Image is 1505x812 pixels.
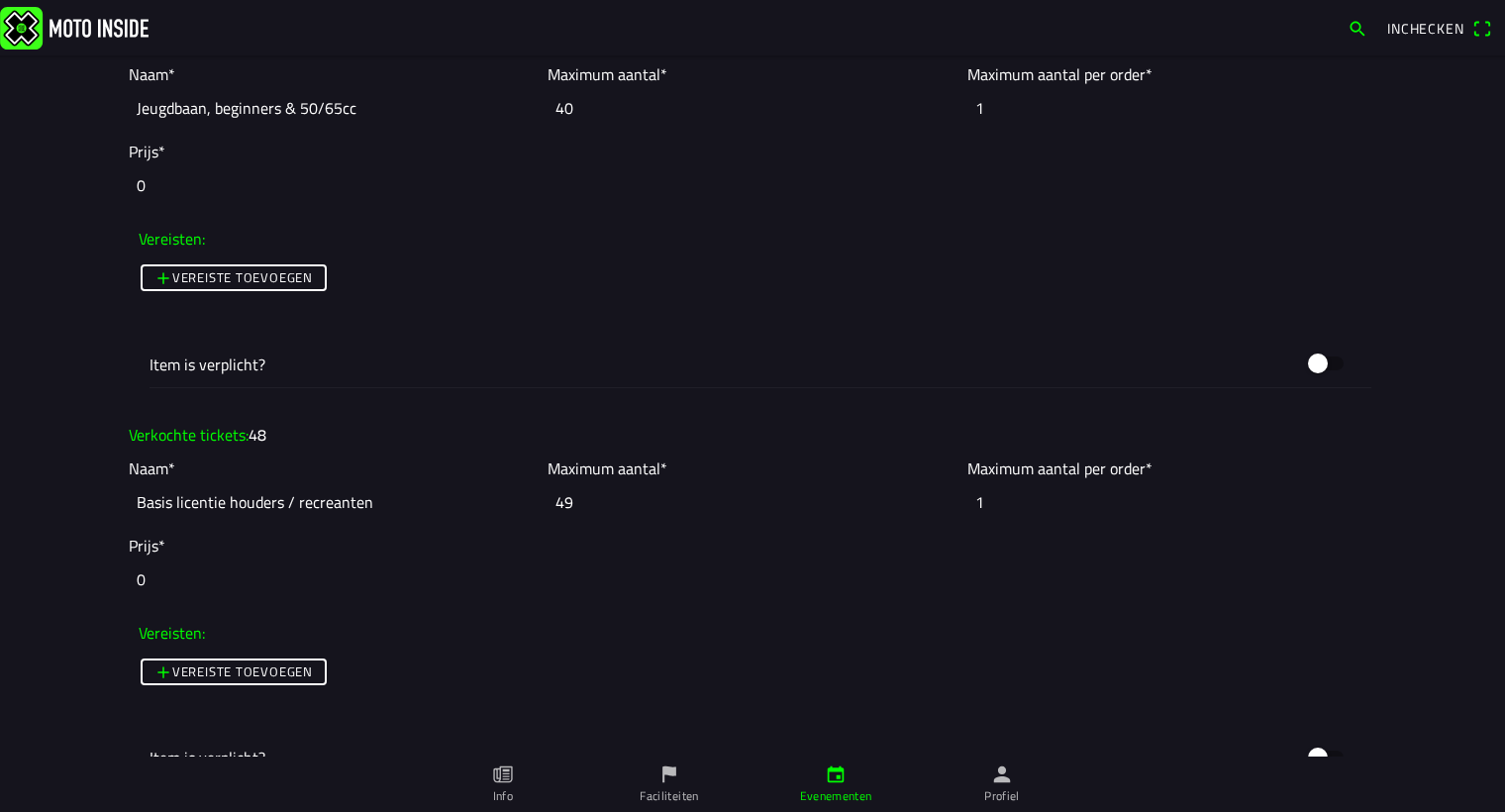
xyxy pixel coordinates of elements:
input: Maximum aantal [548,480,956,524]
input: Maximum aantal [548,86,956,130]
ion-label: Vereisten: [139,621,205,645]
ion-label: Item is verplicht? [150,353,1296,376]
ion-label: Maximum aantal* [548,62,667,86]
ion-label: Prijs* [129,140,165,163]
input: Maximum aantal per order [967,86,1376,130]
ion-button: Vereiste toevoegen [141,659,327,685]
ion-label: Item is verplicht? [150,746,1296,769]
input: Naam [129,86,538,130]
input: Prijs [129,558,1376,601]
ion-icon: flag [658,763,680,785]
ion-label: Prijs* [129,534,165,558]
ion-label: Verkochte tickets: [129,423,266,447]
ion-label: Faciliteiten [640,787,698,805]
ion-label: Info [493,787,513,805]
a: search [1338,11,1377,45]
ion-label: Maximum aantal per order* [967,62,1153,86]
ion-button: Vereiste toevoegen [141,264,327,291]
input: Naam [129,480,538,524]
ion-label: Profiel [984,787,1020,805]
ion-label: Naam* [129,457,175,480]
input: Prijs [129,163,1376,207]
a: Incheckenqr scanner [1377,11,1501,45]
ion-icon: calendar [825,763,847,785]
ion-label: Maximum aantal per order* [967,457,1153,480]
ion-label: Naam* [129,62,175,86]
ion-text: 48 [249,423,266,447]
span: Inchecken [1387,18,1464,39]
ion-icon: person [991,763,1013,785]
ion-label: Vereisten: [139,227,205,251]
input: Maximum aantal per order [967,480,1376,524]
ion-label: Evenementen [800,787,872,805]
ion-label: Maximum aantal* [548,457,667,480]
ion-icon: paper [492,763,514,785]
